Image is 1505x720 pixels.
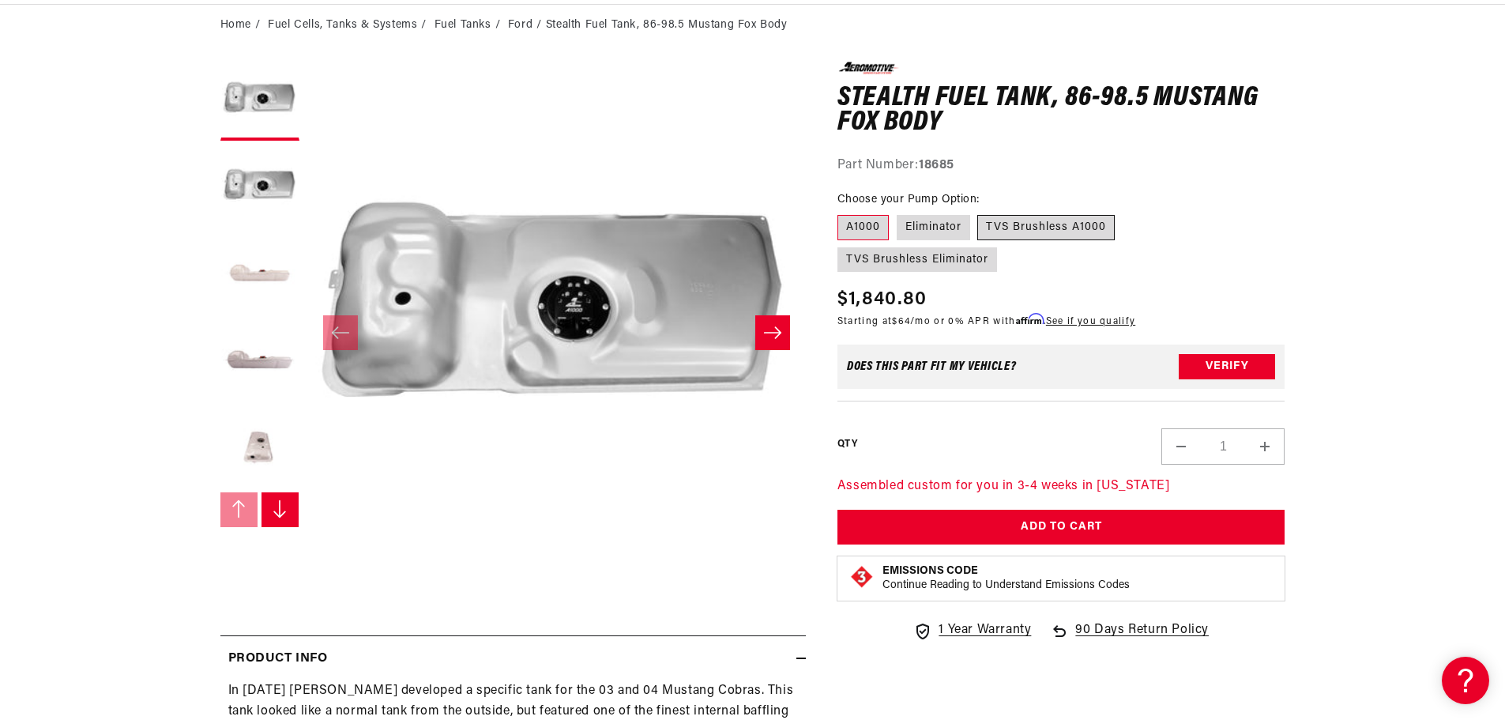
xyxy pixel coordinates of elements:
a: 90 Days Return Policy [1050,620,1209,657]
a: Home [220,17,251,34]
a: Fuel Tanks [435,17,491,34]
media-gallery: Gallery Viewer [220,62,806,603]
legend: Choose your Pump Option: [837,191,981,208]
a: Ford [508,17,532,34]
a: 1 Year Warranty [913,620,1031,641]
label: QTY [837,438,857,451]
span: Affirm [1016,313,1044,325]
span: 90 Days Return Policy [1075,620,1209,657]
button: Slide right [755,315,790,350]
button: Load image 4 in gallery view [220,322,299,401]
a: See if you qualify - Learn more about Affirm Financing (opens in modal) [1046,317,1135,326]
p: Assembled custom for you in 3-4 weeks in [US_STATE] [837,477,1285,497]
span: $1,840.80 [837,285,927,314]
label: TVS Brushless A1000 [977,215,1115,240]
h2: Product Info [228,649,328,669]
button: Slide left [323,315,358,350]
strong: Emissions Code [882,565,978,577]
button: Load image 1 in gallery view [220,62,299,141]
button: Verify [1179,354,1275,379]
div: Does This part fit My vehicle? [847,360,1017,373]
p: Starting at /mo or 0% APR with . [837,314,1135,329]
div: Part Number: [837,156,1285,176]
label: Eliminator [897,215,970,240]
button: Slide right [261,492,299,527]
button: Slide left [220,492,258,527]
label: A1000 [837,215,889,240]
li: Fuel Cells, Tanks & Systems [268,17,431,34]
button: Load image 3 in gallery view [220,236,299,315]
button: Load image 5 in gallery view [220,409,299,488]
li: Stealth Fuel Tank, 86-98.5 Mustang Fox Body [546,17,788,34]
summary: Product Info [220,636,806,682]
strong: 18685 [919,159,954,172]
h1: Stealth Fuel Tank, 86-98.5 Mustang Fox Body [837,86,1285,136]
button: Load image 2 in gallery view [220,149,299,228]
label: TVS Brushless Eliminator [837,247,997,273]
nav: breadcrumbs [220,17,1285,34]
span: $64 [892,317,910,326]
img: Emissions code [849,564,875,590]
button: Emissions CodeContinue Reading to Understand Emissions Codes [882,564,1130,593]
button: Add to Cart [837,510,1285,545]
p: Continue Reading to Understand Emissions Codes [882,579,1130,593]
span: 1 Year Warranty [939,620,1031,641]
